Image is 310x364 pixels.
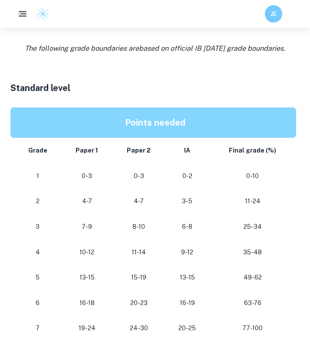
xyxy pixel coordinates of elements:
[69,272,106,283] p: 13-15
[69,322,106,334] p: 19-24
[119,170,158,182] p: 0-3
[21,272,55,283] p: 5
[119,297,158,309] p: 20-23
[229,147,276,154] strong: Final grade (%)
[119,247,158,258] p: 11-14
[172,297,202,309] p: 16-19
[216,221,289,233] p: 25-34
[31,7,49,20] a: Clastify logo
[216,322,289,334] p: 77-100
[172,247,202,258] p: 9-12
[216,170,289,182] p: 0-10
[265,5,282,23] button: JE
[139,44,285,52] span: based on official IB [DATE] grade boundaries.
[36,7,49,20] img: Clastify logo
[216,247,289,258] p: 35-48
[21,221,55,233] p: 3
[127,147,151,154] strong: Paper 2
[216,195,289,207] p: 11-24
[172,195,202,207] p: 3-5
[172,272,202,283] p: 13-15
[69,247,106,258] p: 10-12
[69,195,106,207] p: 4-7
[269,9,279,19] h6: JE
[172,170,202,182] p: 0-2
[119,195,158,207] p: 4-7
[21,195,55,207] p: 2
[21,170,55,182] p: 1
[119,322,158,334] p: 24-30
[125,117,185,128] strong: Points needed
[76,147,98,154] strong: Paper 1
[25,44,285,52] i: The following grade boundaries are
[216,297,289,309] p: 63-76
[28,147,47,154] strong: Grade
[119,221,158,233] p: 8-10
[216,272,289,283] p: 49-62
[172,322,202,334] p: 20-25
[184,147,190,154] strong: IA
[21,247,55,258] p: 4
[69,297,106,309] p: 16-18
[21,297,55,309] p: 6
[69,170,106,182] p: 0-3
[21,322,55,334] p: 7
[119,272,158,283] p: 15-19
[10,81,300,94] h3: Standard level
[69,221,106,233] p: 7-9
[172,221,202,233] p: 6-8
